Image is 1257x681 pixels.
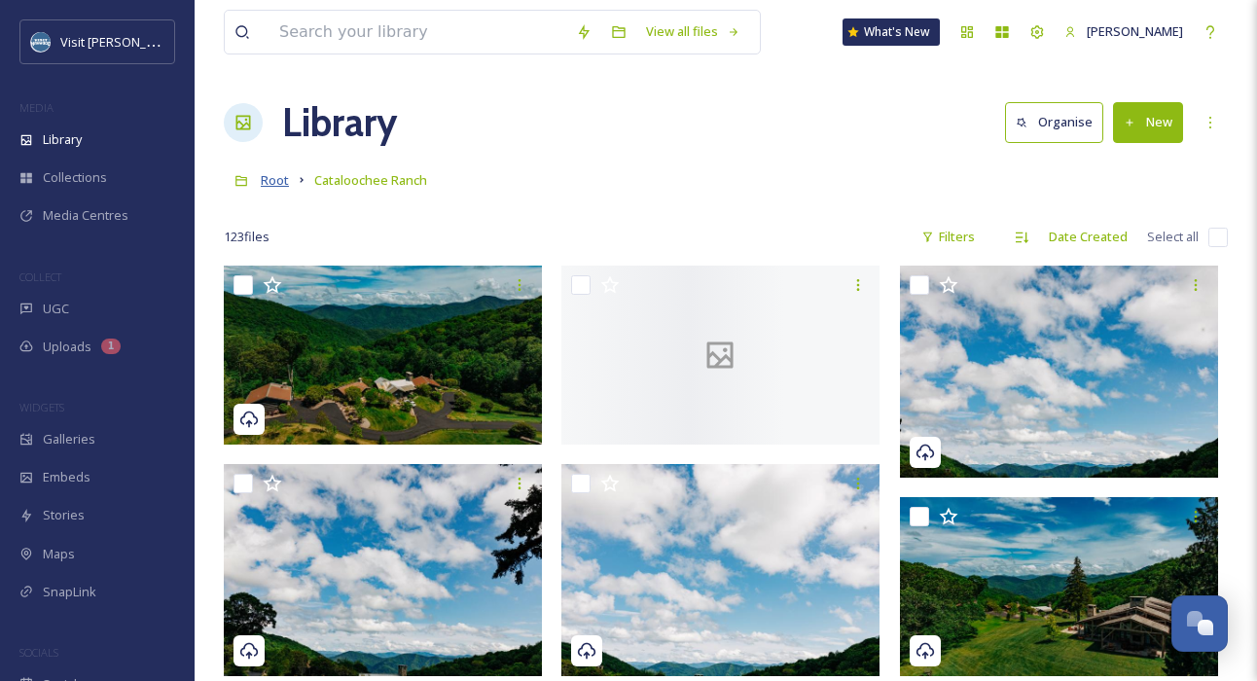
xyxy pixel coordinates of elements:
[1005,102,1103,142] button: Organise
[1039,218,1137,256] div: Date Created
[1113,102,1183,142] button: New
[31,32,51,52] img: images.png
[314,171,427,189] span: Cataloochee Ranch
[1171,595,1228,652] button: Open Chat
[19,269,61,284] span: COLLECT
[636,13,750,51] a: View all files
[43,583,96,601] span: SnapLink
[224,266,542,445] img: 061825 4381 visit haywood day 4.jpg
[912,218,985,256] div: Filters
[60,32,184,51] span: Visit [PERSON_NAME]
[19,100,54,115] span: MEDIA
[43,168,107,187] span: Collections
[314,168,427,192] a: Cataloochee Ranch
[1147,228,1199,246] span: Select all
[282,93,397,152] a: Library
[1005,102,1113,142] a: Organise
[43,506,85,524] span: Stories
[900,266,1218,478] img: 061825 3139 visit haywood day 4.jpg
[843,18,940,46] a: What's New
[561,464,880,676] img: 061825 3152 visit haywood day 4.jpg
[1055,13,1193,51] a: [PERSON_NAME]
[224,464,542,676] img: 061825 3134 visit haywood day 4.jpg
[101,339,121,354] div: 1
[19,645,58,660] span: SOCIALS
[43,430,95,448] span: Galleries
[43,468,90,486] span: Embeds
[43,338,91,356] span: Uploads
[43,545,75,563] span: Maps
[43,130,82,149] span: Library
[224,228,269,246] span: 123 file s
[900,497,1218,676] img: 061825 4365 visit haywood day 4.jpg
[1087,22,1183,40] span: [PERSON_NAME]
[43,300,69,318] span: UGC
[19,400,64,414] span: WIDGETS
[269,11,566,54] input: Search your library
[261,168,289,192] a: Root
[43,206,128,225] span: Media Centres
[261,171,289,189] span: Root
